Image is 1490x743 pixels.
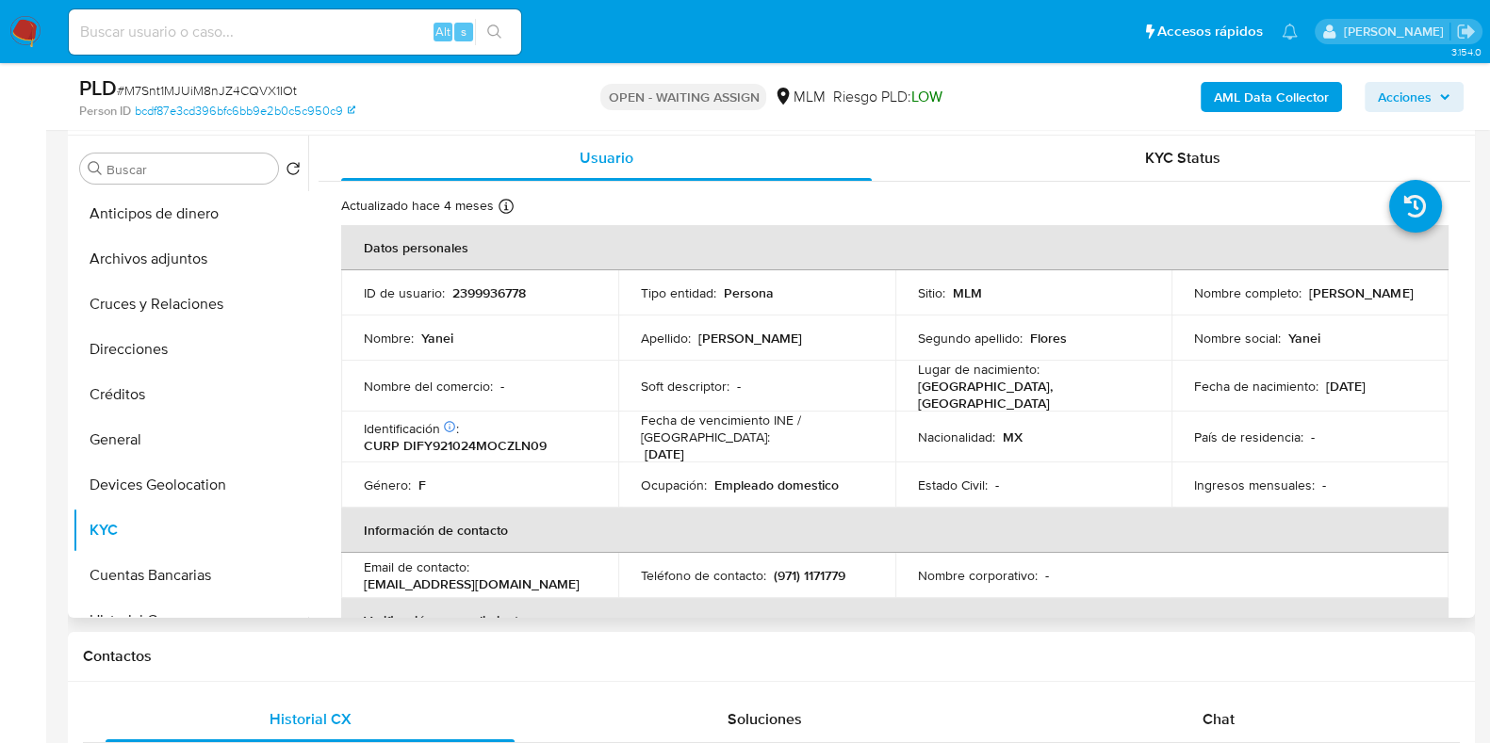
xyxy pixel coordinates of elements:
[1450,44,1481,59] span: 3.154.0
[641,330,691,347] p: Apellido :
[270,708,352,730] span: Historial CX
[1157,22,1263,41] span: Accesos rápidos
[69,20,521,44] input: Buscar usuario o caso...
[1282,24,1298,40] a: Notificaciones
[832,87,941,107] span: Riesgo PLD:
[774,567,845,584] p: (971) 1171779
[1322,476,1326,493] p: -
[73,462,308,508] button: Devices Geolocation
[918,428,995,445] p: Nacionalidad :
[341,225,1449,270] th: Datos personales
[774,87,825,107] div: MLM
[641,567,766,584] p: Teléfono de contacto :
[953,284,982,301] p: MLM
[641,412,873,445] p: Fecha de vencimiento INE / [GEOGRAPHIC_DATA] :
[1203,708,1235,730] span: Chat
[1194,428,1303,445] p: País de residencia :
[728,708,802,730] span: Soluciones
[418,476,426,493] p: F
[73,282,308,327] button: Cruces y Relaciones
[918,361,1040,378] p: Lugar de nacimiento :
[286,161,301,182] button: Volver al orden por defecto
[1194,476,1315,493] p: Ingresos mensuales :
[1214,82,1329,112] b: AML Data Collector
[73,417,308,462] button: General
[641,284,716,301] p: Tipo entidad :
[600,84,766,110] p: OPEN - WAITING ASSIGN
[364,437,547,454] p: CURP DIFY921024MOCZLN09
[737,378,741,395] p: -
[341,598,1449,643] th: Verificación y cumplimiento
[341,508,1449,553] th: Información de contacto
[1365,82,1464,112] button: Acciones
[1311,428,1315,445] p: -
[475,19,514,45] button: search-icon
[83,647,1460,666] h1: Contactos
[641,476,707,493] p: Ocupación :
[364,558,469,575] p: Email de contacto :
[641,378,729,395] p: Soft descriptor :
[995,476,999,493] p: -
[364,284,445,301] p: ID de usuario :
[1145,147,1220,169] span: KYC Status
[1343,23,1449,40] p: carlos.soto@mercadolibre.com.mx
[79,103,131,120] b: Person ID
[1194,284,1302,301] p: Nombre completo :
[1326,378,1366,395] p: [DATE]
[73,508,308,553] button: KYC
[435,23,450,40] span: Alt
[698,330,802,347] p: [PERSON_NAME]
[79,73,117,103] b: PLD
[106,161,270,178] input: Buscar
[117,81,297,100] span: # M7Snt1MJUiM8nJZ4CQVX1IOt
[73,327,308,372] button: Direcciones
[364,378,493,395] p: Nombre del comercio :
[918,284,945,301] p: Sitio :
[500,378,504,395] p: -
[135,103,355,120] a: bcdf87e3cd396bfc6bb9e2b0c5c950c9
[1003,428,1023,445] p: MX
[73,598,308,643] button: Historial Casos
[1288,330,1320,347] p: Yanei
[724,284,774,301] p: Persona
[1045,567,1049,584] p: -
[341,197,494,215] p: Actualizado hace 4 meses
[73,553,308,598] button: Cuentas Bancarias
[1456,22,1476,41] a: Salir
[910,86,941,107] span: LOW
[1194,378,1318,395] p: Fecha de nacimiento :
[645,445,684,462] p: [DATE]
[1309,284,1413,301] p: [PERSON_NAME]
[918,476,988,493] p: Estado Civil :
[364,575,580,592] p: [EMAIL_ADDRESS][DOMAIN_NAME]
[421,330,453,347] p: Yanei
[88,161,103,176] button: Buscar
[364,420,459,437] p: Identificación :
[1030,330,1067,347] p: Flores
[73,372,308,417] button: Créditos
[714,476,839,493] p: Empleado domestico
[73,236,308,282] button: Archivos adjuntos
[73,191,308,236] button: Anticipos de dinero
[461,23,467,40] span: s
[918,378,1142,412] p: [GEOGRAPHIC_DATA], [GEOGRAPHIC_DATA]
[364,330,414,347] p: Nombre :
[1201,82,1342,112] button: AML Data Collector
[918,330,1023,347] p: Segundo apellido :
[918,567,1038,584] p: Nombre corporativo :
[580,147,633,169] span: Usuario
[364,476,411,493] p: Género :
[452,284,526,301] p: 2399936778
[1194,330,1281,347] p: Nombre social :
[1378,82,1432,112] span: Acciones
